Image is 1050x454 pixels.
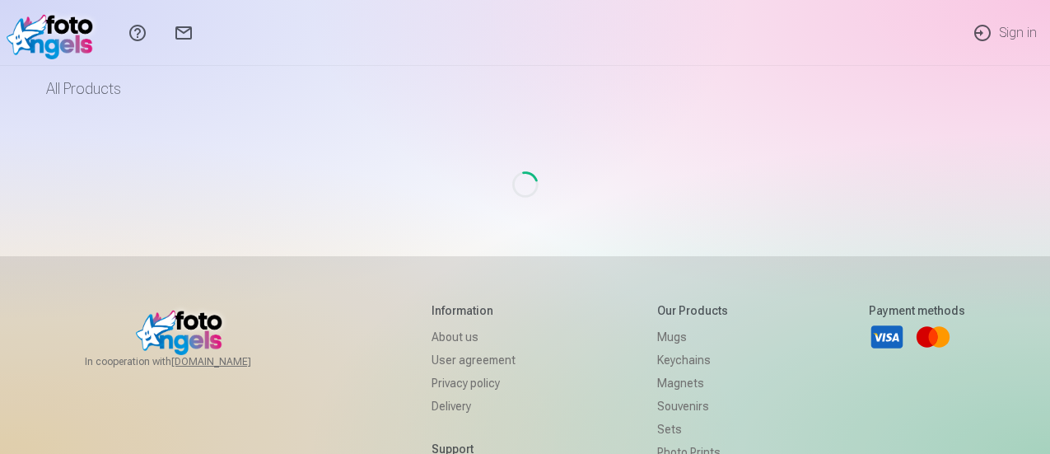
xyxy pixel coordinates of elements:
h5: Information [432,302,516,319]
a: Magnets [657,372,728,395]
a: Souvenirs [657,395,728,418]
img: /v1 [7,7,101,59]
h5: Payment methods [869,302,965,319]
a: Keychains [657,349,728,372]
a: Mugs [657,325,728,349]
a: Mastercard [915,319,951,355]
a: About us [432,325,516,349]
h5: Our products [657,302,728,319]
a: Privacy policy [432,372,516,395]
a: Visa [869,319,905,355]
a: User agreement [432,349,516,372]
a: Sets [657,418,728,441]
a: Delivery [432,395,516,418]
span: In cooperation with [85,355,291,368]
a: [DOMAIN_NAME] [171,355,291,368]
